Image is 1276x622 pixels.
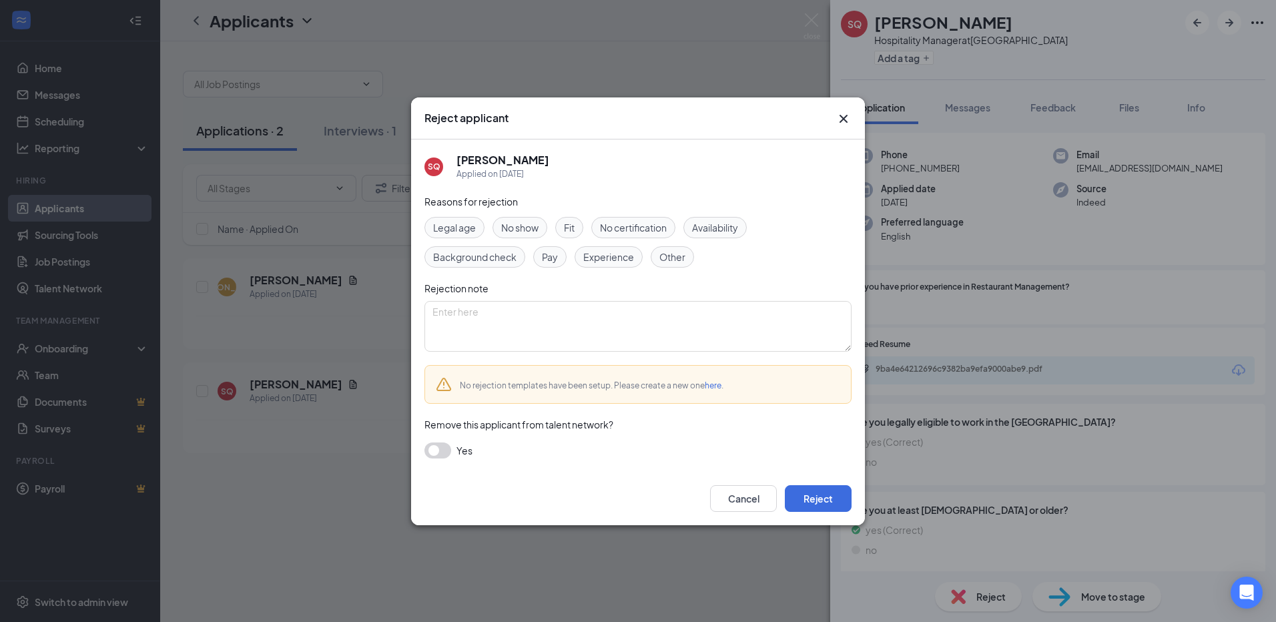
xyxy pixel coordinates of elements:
span: No rejection templates have been setup. Please create a new one . [460,380,723,390]
span: Other [659,250,685,264]
a: here [705,380,721,390]
h5: [PERSON_NAME] [456,153,549,168]
button: Cancel [710,485,777,512]
span: Availability [692,220,738,235]
span: Fit [564,220,575,235]
span: No show [501,220,539,235]
span: Rejection note [424,282,489,294]
button: Reject [785,485,852,512]
div: Open Intercom Messenger [1231,577,1263,609]
svg: Warning [436,376,452,392]
span: Remove this applicant from talent network? [424,418,613,430]
span: No certification [600,220,667,235]
div: Applied on [DATE] [456,168,549,181]
span: Experience [583,250,634,264]
svg: Cross [836,111,852,127]
h3: Reject applicant [424,111,509,125]
span: Legal age [433,220,476,235]
button: Close [836,111,852,127]
span: Background check [433,250,517,264]
span: Reasons for rejection [424,196,518,208]
div: SQ [428,161,440,172]
span: Pay [542,250,558,264]
span: Yes [456,442,472,458]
